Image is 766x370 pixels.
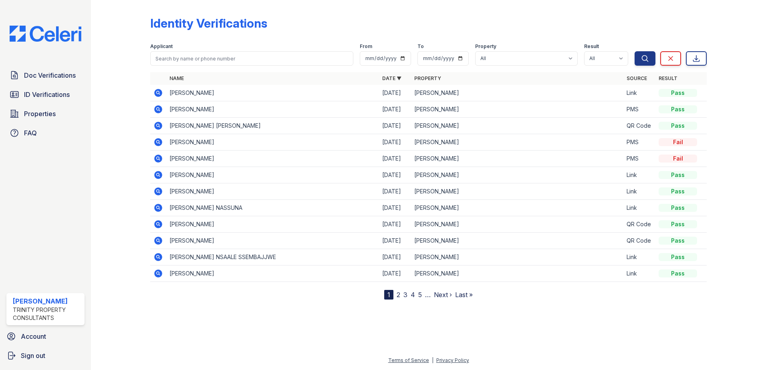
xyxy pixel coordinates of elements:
td: [PERSON_NAME] [166,265,379,282]
a: 5 [418,291,422,299]
td: QR Code [623,118,655,134]
a: Account [3,328,88,344]
td: [DATE] [379,183,411,200]
div: Pass [659,187,697,195]
td: [PERSON_NAME] [411,200,624,216]
img: CE_Logo_Blue-a8612792a0a2168367f1c8372b55b34899dd931a85d93a1a3d3e32e68fde9ad4.png [3,26,88,42]
label: Result [584,43,599,50]
a: Last » [455,291,473,299]
td: Link [623,265,655,282]
td: [PERSON_NAME] [166,167,379,183]
td: [PERSON_NAME] [166,101,379,118]
td: [PERSON_NAME] [411,134,624,151]
div: Pass [659,237,697,245]
span: FAQ [24,128,37,138]
td: [PERSON_NAME] [411,249,624,265]
td: QR Code [623,233,655,249]
a: Doc Verifications [6,67,85,83]
td: [PERSON_NAME] [PERSON_NAME] [166,118,379,134]
span: Doc Verifications [24,70,76,80]
td: [PERSON_NAME] [411,233,624,249]
td: [DATE] [379,101,411,118]
td: Link [623,167,655,183]
div: Pass [659,204,697,212]
div: Pass [659,89,697,97]
a: 2 [397,291,400,299]
label: From [360,43,372,50]
a: Name [169,75,184,81]
td: [DATE] [379,216,411,233]
td: [PERSON_NAME] [166,233,379,249]
a: Properties [6,106,85,122]
a: Date ▼ [382,75,401,81]
div: [PERSON_NAME] [13,296,81,306]
td: QR Code [623,216,655,233]
div: | [432,357,433,363]
td: [PERSON_NAME] [411,85,624,101]
label: To [417,43,424,50]
a: Result [659,75,677,81]
div: 1 [384,290,393,300]
td: Link [623,200,655,216]
a: Next › [434,291,452,299]
span: Properties [24,109,56,119]
td: Link [623,85,655,101]
td: [PERSON_NAME] [166,216,379,233]
div: Pass [659,171,697,179]
div: Pass [659,220,697,228]
td: [DATE] [379,167,411,183]
input: Search by name or phone number [150,51,353,66]
td: PMS [623,134,655,151]
td: [PERSON_NAME] [411,183,624,200]
td: [PERSON_NAME] [411,101,624,118]
td: [DATE] [379,134,411,151]
a: FAQ [6,125,85,141]
td: [PERSON_NAME] NSAALE SSEMBAJJWE [166,249,379,265]
a: Property [414,75,441,81]
td: Link [623,249,655,265]
td: [DATE] [379,118,411,134]
td: [PERSON_NAME] [166,151,379,167]
td: [DATE] [379,249,411,265]
td: [PERSON_NAME] [411,118,624,134]
a: Sign out [3,348,88,364]
td: [PERSON_NAME] [411,216,624,233]
td: [PERSON_NAME] [166,85,379,101]
div: Identity Verifications [150,16,267,30]
span: … [425,290,431,300]
td: [PERSON_NAME] NASSUNA [166,200,379,216]
td: [DATE] [379,85,411,101]
a: Terms of Service [388,357,429,363]
div: Pass [659,105,697,113]
a: ID Verifications [6,86,85,103]
div: Pass [659,253,697,261]
div: Fail [659,138,697,146]
a: Source [627,75,647,81]
a: 3 [403,291,407,299]
label: Applicant [150,43,173,50]
td: [PERSON_NAME] [411,265,624,282]
span: ID Verifications [24,90,70,99]
a: 4 [411,291,415,299]
div: Pass [659,269,697,277]
div: Fail [659,155,697,163]
label: Property [475,43,496,50]
span: Account [21,332,46,341]
td: PMS [623,101,655,118]
div: Pass [659,122,697,130]
td: [PERSON_NAME] [166,134,379,151]
td: Link [623,183,655,200]
div: Trinity Property Consultants [13,306,81,322]
td: [DATE] [379,265,411,282]
td: [PERSON_NAME] [411,151,624,167]
td: [DATE] [379,151,411,167]
td: [PERSON_NAME] [411,167,624,183]
a: Privacy Policy [436,357,469,363]
span: Sign out [21,351,45,360]
td: [PERSON_NAME] [166,183,379,200]
td: [DATE] [379,233,411,249]
td: PMS [623,151,655,167]
td: [DATE] [379,200,411,216]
